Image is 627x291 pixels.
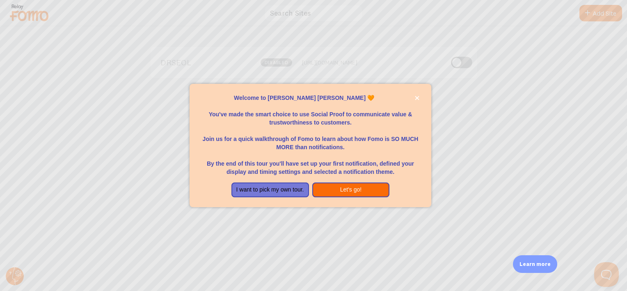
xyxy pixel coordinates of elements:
[519,260,551,268] p: Learn more
[413,94,421,102] button: close,
[513,255,557,273] div: Learn more
[199,94,421,102] p: Welcome to [PERSON_NAME] [PERSON_NAME] 🧡
[231,182,309,197] button: I want to pick my own tour.
[312,182,390,197] button: Let's go!
[199,127,421,151] p: Join us for a quick walkthrough of Fomo to learn about how Fomo is SO MUCH MORE than notifications.
[190,84,431,207] div: Welcome to Fomo, Wei Lee Chin 🧡You&amp;#39;ve made the smart choice to use Social Proof to commun...
[199,151,421,176] p: By the end of this tour you'll have set up your first notification, defined your display and timi...
[199,102,421,127] p: You've made the smart choice to use Social Proof to communicate value & trustworthiness to custom...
